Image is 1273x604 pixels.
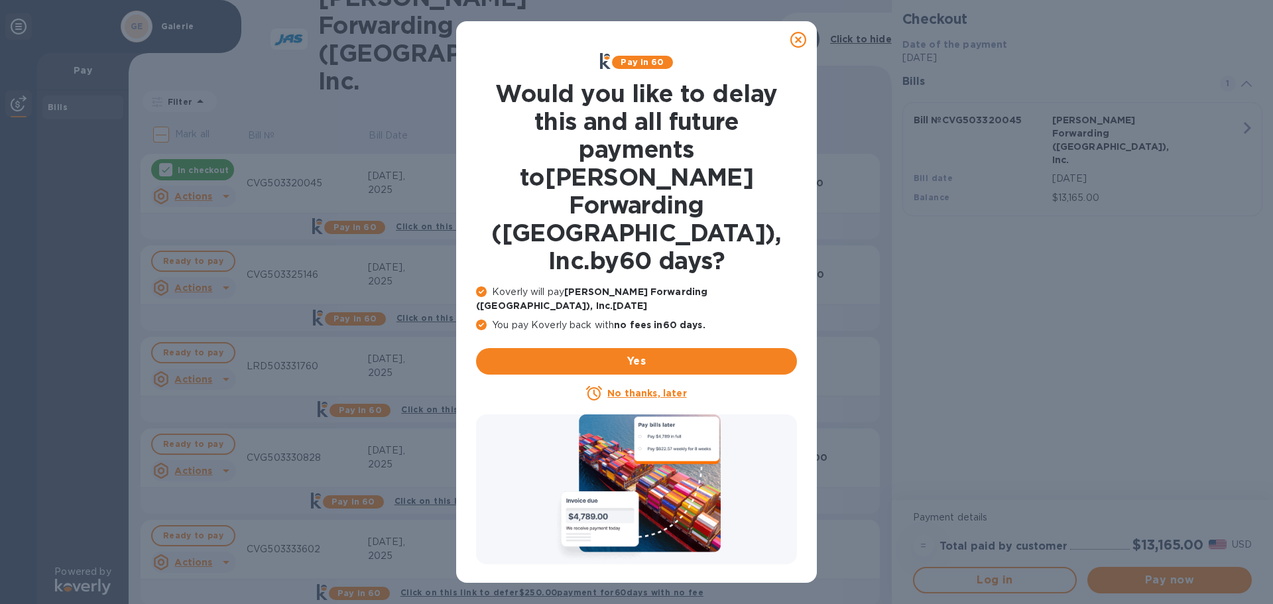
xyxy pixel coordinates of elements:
[476,285,797,313] p: Koverly will pay
[476,348,797,375] button: Yes
[476,286,707,311] b: [PERSON_NAME] Forwarding ([GEOGRAPHIC_DATA]), Inc. [DATE]
[476,318,797,332] p: You pay Koverly back with
[607,388,686,398] u: No thanks, later
[621,57,664,67] b: Pay in 60
[476,80,797,274] h1: Would you like to delay this and all future payments to [PERSON_NAME] Forwarding ([GEOGRAPHIC_DAT...
[614,320,705,330] b: no fees in 60 days .
[487,353,786,369] span: Yes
